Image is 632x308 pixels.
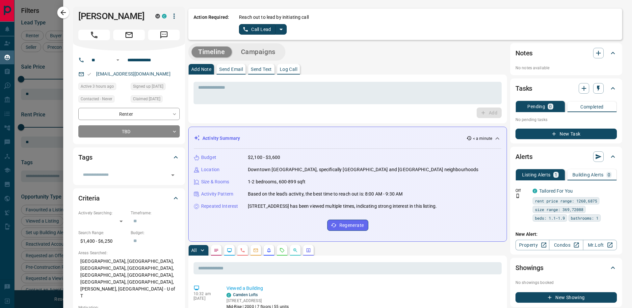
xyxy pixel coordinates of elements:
[78,152,92,163] h2: Tags
[227,248,232,253] svg: Lead Browsing Activity
[515,262,543,273] h2: Showings
[580,105,604,109] p: Completed
[549,240,583,250] a: Condos
[78,108,180,120] div: Renter
[533,189,537,193] div: condos.ca
[248,203,437,210] p: [STREET_ADDRESS] has been viewed multiple times, indicating strong interest in this listing.
[219,67,243,72] p: Send Email
[81,83,114,90] span: Active 3 hours ago
[194,292,217,296] p: 10:32 am
[515,48,533,58] h2: Notes
[191,248,197,253] p: All
[113,30,145,40] span: Email
[155,14,160,18] div: mrloft.ca
[266,248,272,253] svg: Listing Alerts
[131,210,180,216] p: Timeframe:
[279,248,285,253] svg: Requests
[78,250,180,256] p: Areas Searched:
[515,115,617,125] p: No pending tasks
[191,67,211,72] p: Add Note
[515,260,617,276] div: Showings
[535,206,583,213] span: size range: 369,72088
[194,296,217,301] p: [DATE]
[162,14,167,18] div: condos.ca
[131,83,180,92] div: Fri Aug 15 2025
[473,136,492,141] p: < a minute
[168,170,177,180] button: Open
[515,80,617,96] div: Tasks
[192,46,232,57] button: Timeline
[515,83,532,94] h2: Tasks
[239,24,276,35] button: Call Lead
[539,188,573,194] a: Tailored For You
[515,231,617,238] p: New Alert:
[148,30,180,40] span: Message
[583,240,617,250] a: Mr.Loft
[133,96,160,102] span: Claimed [DATE]
[214,248,219,253] svg: Notes
[527,104,545,109] p: Pending
[78,236,127,247] p: $1,400 - $6,250
[78,256,180,301] p: [GEOGRAPHIC_DATA], [GEOGRAPHIC_DATA], [GEOGRAPHIC_DATA], [GEOGRAPHIC_DATA], [GEOGRAPHIC_DATA], [G...
[131,95,180,105] div: Fri Aug 15 2025
[608,172,610,177] p: 0
[78,125,180,138] div: TBD
[515,151,533,162] h2: Alerts
[202,135,240,142] p: Activity Summary
[234,46,282,57] button: Campaigns
[555,172,557,177] p: 1
[201,191,233,198] p: Activity Pattern
[194,132,501,144] div: Activity Summary< a minute
[201,154,216,161] p: Budget
[78,190,180,206] div: Criteria
[515,240,549,250] a: Property
[535,215,565,221] span: beds: 1.1-1.9
[327,220,368,231] button: Regenerate
[87,72,92,77] svg: Email Valid
[78,149,180,165] div: Tags
[248,166,478,173] p: Downtown [GEOGRAPHIC_DATA], specifically [GEOGRAPHIC_DATA] and [GEOGRAPHIC_DATA] neighbourhoods
[201,166,220,173] p: Location
[233,293,258,297] a: Camden Lofts
[571,215,598,221] span: bathrooms: 1
[293,248,298,253] svg: Opportunities
[201,203,238,210] p: Repeated Interest
[248,191,403,198] p: Based on the lead's activity, the best time to reach out is: 8:00 AM - 9:30 AM
[78,30,110,40] span: Call
[248,178,305,185] p: 1-2 bedrooms, 600-899 sqft
[515,194,520,198] svg: Push Notification Only
[78,193,100,203] h2: Criteria
[239,24,287,35] div: split button
[515,129,617,139] button: New Task
[81,96,112,102] span: Contacted - Never
[226,293,231,297] div: condos.ca
[96,71,171,77] a: [EMAIL_ADDRESS][DOMAIN_NAME]
[226,285,499,292] p: Viewed a Building
[515,149,617,165] div: Alerts
[572,172,604,177] p: Building Alerts
[201,178,229,185] p: Size & Rooms
[280,67,297,72] p: Log Call
[78,83,127,92] div: Mon Aug 18 2025
[78,210,127,216] p: Actively Searching:
[515,292,617,303] button: New Showing
[522,172,551,177] p: Listing Alerts
[114,56,122,64] button: Open
[78,230,127,236] p: Search Range:
[78,11,145,21] h1: [PERSON_NAME]
[133,83,163,90] span: Signed up [DATE]
[253,248,258,253] svg: Emails
[194,14,229,35] p: Action Required:
[240,248,245,253] svg: Calls
[306,248,311,253] svg: Agent Actions
[515,65,617,71] p: No notes available
[535,198,597,204] span: rent price range: 1260,6875
[226,298,289,304] p: [STREET_ADDRESS]
[239,14,309,21] p: Reach out to lead by initiating call
[515,280,617,286] p: No showings booked
[515,188,529,194] p: Off
[248,154,280,161] p: $2,100 - $3,600
[251,67,272,72] p: Send Text
[549,104,552,109] p: 0
[131,230,180,236] p: Budget:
